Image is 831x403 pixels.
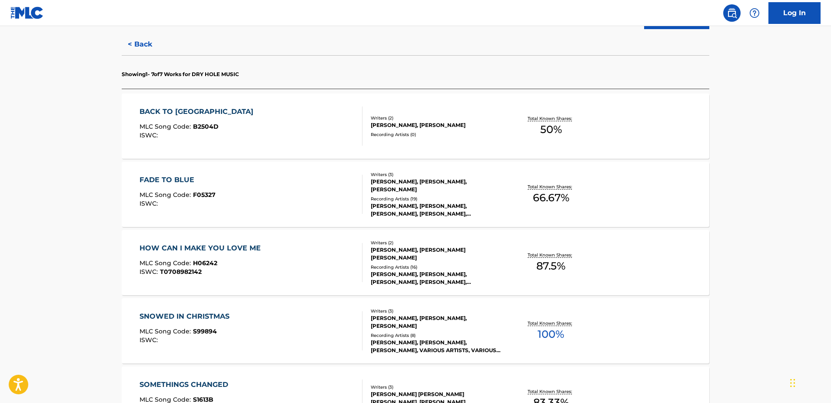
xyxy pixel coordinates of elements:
p: Total Known Shares: [528,320,574,326]
div: Writers ( 3 ) [371,384,502,390]
img: help [749,8,760,18]
img: search [727,8,737,18]
div: Drag [790,370,795,396]
a: Public Search [723,4,741,22]
div: Writers ( 2 ) [371,115,502,121]
span: F05327 [193,191,216,199]
a: SNOWED IN CHRISTMASMLC Song Code:S99894ISWC:Writers (3)[PERSON_NAME], [PERSON_NAME], [PERSON_NAME... [122,298,709,363]
span: MLC Song Code : [140,123,193,130]
div: Writers ( 3 ) [371,171,502,178]
a: Log In [768,2,821,24]
p: Total Known Shares: [528,388,574,395]
img: MLC Logo [10,7,44,19]
span: H06242 [193,259,217,267]
span: S99894 [193,327,217,335]
span: 87.5 % [536,258,565,274]
span: 66.67 % [533,190,569,206]
div: Help [746,4,763,22]
div: SOMETHINGS CHANGED [140,380,233,390]
div: Recording Artists ( 0 ) [371,131,502,138]
div: SNOWED IN CHRISTMAS [140,311,234,322]
span: 50 % [540,122,562,137]
div: Recording Artists ( 16 ) [371,264,502,270]
div: [PERSON_NAME], [PERSON_NAME], [PERSON_NAME] [371,314,502,330]
div: FADE TO BLUE [140,175,216,185]
span: T0708982142 [160,268,202,276]
span: MLC Song Code : [140,259,193,267]
div: [PERSON_NAME], [PERSON_NAME] [371,121,502,129]
div: [PERSON_NAME], [PERSON_NAME], [PERSON_NAME], [PERSON_NAME], [PERSON_NAME] [371,202,502,218]
button: < Back [122,33,174,55]
div: Recording Artists ( 19 ) [371,196,502,202]
a: HOW CAN I MAKE YOU LOVE MEMLC Song Code:H06242ISWC:T0708982142Writers (2)[PERSON_NAME], [PERSON_N... [122,230,709,295]
p: Total Known Shares: [528,252,574,258]
div: BACK TO [GEOGRAPHIC_DATA] [140,107,258,117]
div: HOW CAN I MAKE YOU LOVE ME [140,243,265,253]
div: [PERSON_NAME], [PERSON_NAME], [PERSON_NAME], VARIOUS ARTISTS, VARIOUS ARTISTS [371,339,502,354]
div: [PERSON_NAME], [PERSON_NAME], [PERSON_NAME], [PERSON_NAME], [PERSON_NAME] [371,270,502,286]
span: ISWC : [140,200,160,207]
span: 100 % [538,326,564,342]
a: FADE TO BLUEMLC Song Code:F05327ISWC:Writers (3)[PERSON_NAME], [PERSON_NAME], [PERSON_NAME]Record... [122,162,709,227]
iframe: Chat Widget [788,361,831,403]
div: [PERSON_NAME], [PERSON_NAME], [PERSON_NAME] [371,178,502,193]
span: ISWC : [140,336,160,344]
span: MLC Song Code : [140,327,193,335]
p: Total Known Shares: [528,183,574,190]
p: Showing 1 - 7 of 7 Works for DRY HOLE MUSIC [122,70,239,78]
div: Writers ( 3 ) [371,308,502,314]
div: Recording Artists ( 8 ) [371,332,502,339]
span: B2504D [193,123,219,130]
span: ISWC : [140,268,160,276]
span: MLC Song Code : [140,191,193,199]
a: BACK TO [GEOGRAPHIC_DATA]MLC Song Code:B2504DISWC:Writers (2)[PERSON_NAME], [PERSON_NAME]Recordin... [122,93,709,159]
p: Total Known Shares: [528,115,574,122]
span: ISWC : [140,131,160,139]
div: Writers ( 2 ) [371,240,502,246]
div: [PERSON_NAME], [PERSON_NAME] [PERSON_NAME] [371,246,502,262]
